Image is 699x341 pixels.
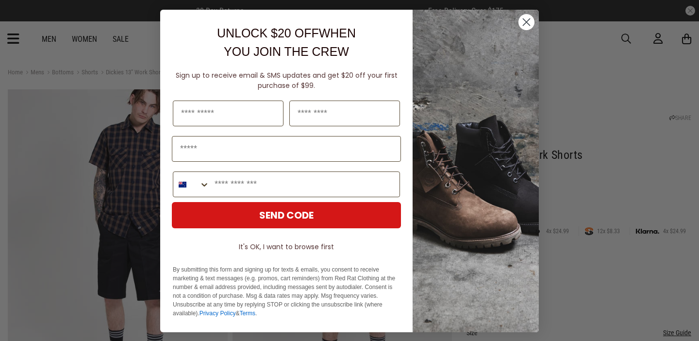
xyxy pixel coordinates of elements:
button: Search Countries [173,172,210,197]
a: Privacy Policy [200,310,236,317]
button: It's OK, I want to browse first [172,238,401,256]
img: New Zealand [179,181,186,188]
span: Sign up to receive email & SMS updates and get $20 off your first purchase of $99. [176,70,398,90]
input: Email [172,136,401,162]
img: f7662613-148e-4c88-9575-6c6b5b55a647.jpeg [413,10,539,332]
a: Terms [239,310,255,317]
span: WHEN [319,26,356,40]
button: SEND CODE [172,202,401,228]
button: Close dialog [518,14,535,31]
p: By submitting this form and signing up for texts & emails, you consent to receive marketing & tex... [173,265,400,318]
span: YOU JOIN THE CREW [224,45,349,58]
span: UNLOCK $20 OFF [217,26,319,40]
input: First Name [173,101,283,126]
